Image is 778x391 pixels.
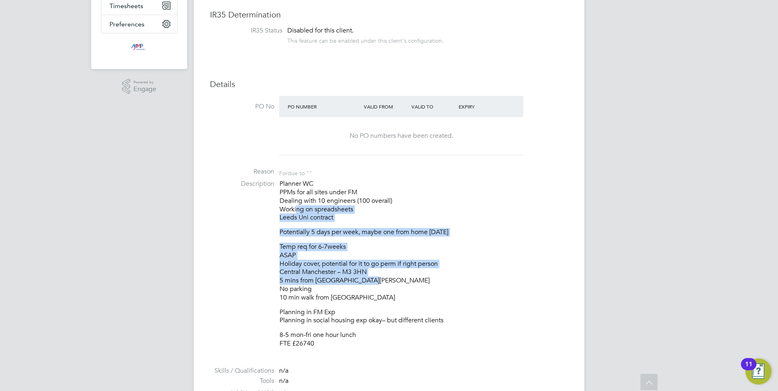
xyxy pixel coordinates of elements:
[128,41,151,54] img: mmpconsultancy-logo-retina.png
[210,180,274,188] label: Description
[109,20,144,28] span: Preferences
[210,167,274,176] label: Reason
[287,26,354,35] span: Disabled for this client.
[109,2,143,10] span: Timesheets
[122,79,157,94] a: Powered byEngage
[280,308,568,325] p: Planning in FM Exp Planning in social housing exp okay– but different clients
[210,102,274,111] label: PO No
[287,132,515,140] div: No PO numbers have been created.
[287,35,444,44] div: This feature can be enabled under this client's configuration.
[101,41,177,54] a: Go to home page
[210,79,568,89] h3: Details
[210,377,274,385] label: Tools
[133,79,156,86] span: Powered by
[280,228,568,237] p: Potentially 5 days per week, maybe one from home [DATE]
[101,15,177,33] button: Preferences
[210,367,274,375] label: Skills / Qualifications
[745,358,771,384] button: Open Resource Center, 11 new notifications
[279,377,288,385] span: n/a
[279,167,312,177] div: For due to ""
[133,86,156,93] span: Engage
[745,364,752,375] div: 11
[409,99,457,114] div: Valid To
[210,9,568,20] h3: IR35 Determination
[280,243,568,302] p: Temp req for 6-7weeks ASAP Holiday cover, potential for it to go perm if right person Central Man...
[280,331,568,348] p: 8-5 mon-fri one hour lunch FTE £26740
[286,99,362,114] div: PO Number
[279,367,288,375] span: n/a
[362,99,409,114] div: Valid From
[457,99,504,114] div: Expiry
[280,180,568,222] p: Planner WC PPMs for all sites under FM Dealing with 10 engineers (100 overall) Working on spreads...
[218,26,282,35] label: IR35 Status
